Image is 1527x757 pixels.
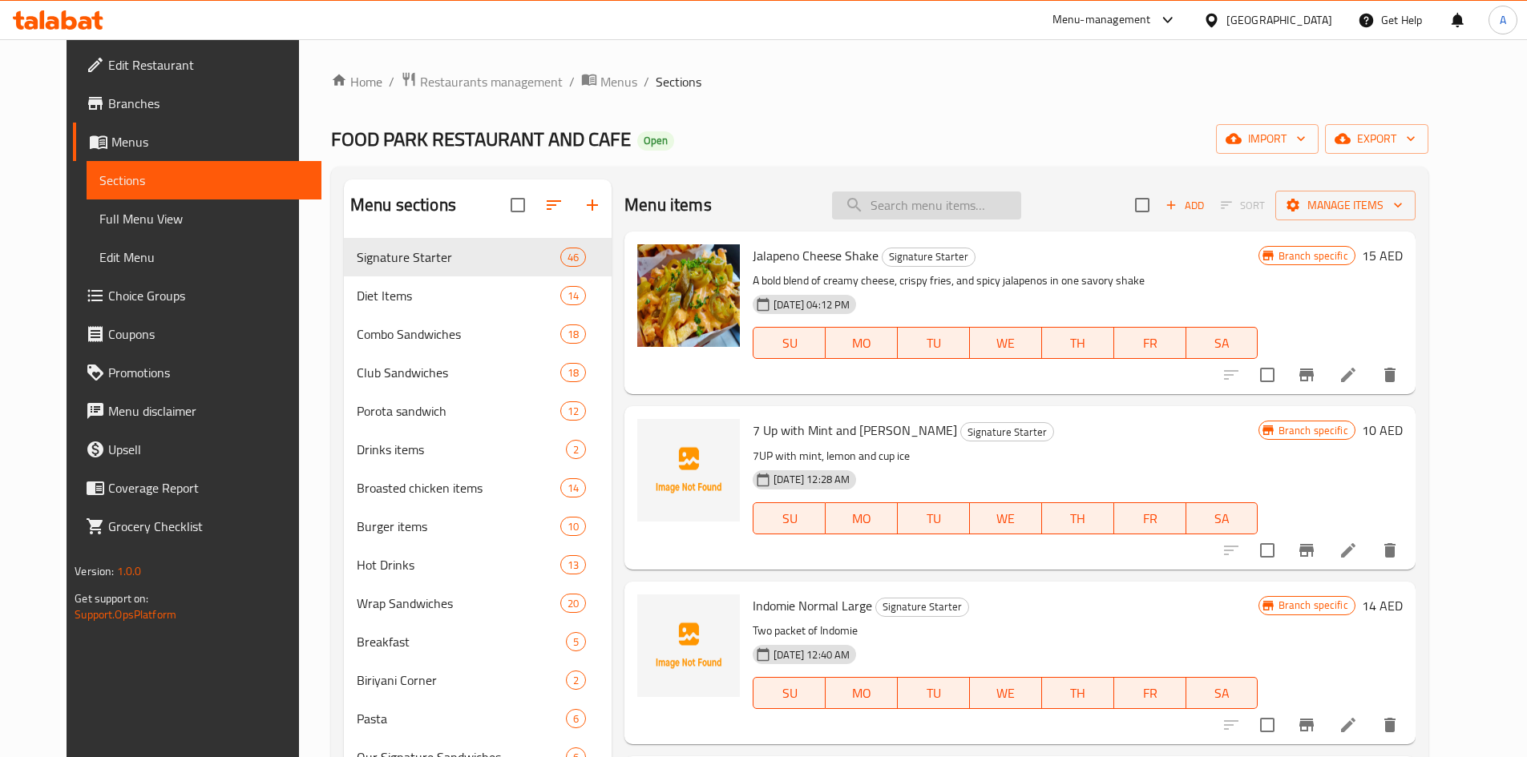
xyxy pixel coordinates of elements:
[567,673,585,688] span: 2
[73,84,321,123] a: Branches
[357,363,560,382] span: Club Sandwiches
[357,594,560,613] span: Wrap Sandwiches
[87,199,321,238] a: Full Menu View
[561,404,585,419] span: 12
[1500,11,1506,29] span: A
[970,677,1042,709] button: WE
[898,677,970,709] button: TU
[883,248,975,266] span: Signature Starter
[357,555,560,574] span: Hot Drinks
[961,423,1053,441] span: Signature Starter
[600,72,637,91] span: Menus
[1121,507,1180,530] span: FR
[87,238,321,276] a: Edit Menu
[561,596,585,611] span: 20
[357,401,560,421] span: Porota sandwich
[1226,11,1332,29] div: [GEOGRAPHIC_DATA]
[566,440,586,459] div: items
[357,709,566,728] span: Pasta
[401,71,563,92] a: Restaurants management
[1048,507,1108,530] span: TH
[976,682,1036,705] span: WE
[87,161,321,199] a: Sections
[753,594,872,618] span: Indomie Normal Large
[357,286,560,305] div: Diet Items
[111,132,309,151] span: Menus
[1362,244,1403,267] h6: 15 AED
[656,72,701,91] span: Sections
[75,604,176,625] a: Support.OpsPlatform
[560,594,586,613] div: items
[560,286,586,305] div: items
[1325,124,1428,154] button: export
[344,661,612,699] div: Biriyani Corner2
[501,188,535,222] span: Select all sections
[1275,191,1416,220] button: Manage items
[357,324,560,344] div: Combo Sandwiches
[1362,419,1403,441] h6: 10 AED
[1250,534,1284,567] span: Select to update
[566,670,586,690] div: items
[117,561,142,582] span: 1.0.0
[73,430,321,469] a: Upsell
[753,446,1258,466] p: 7UP with mint, lemon and cup ice
[637,244,740,347] img: Jalapeno Cheese Shake
[561,327,585,342] span: 18
[898,327,970,359] button: TU
[1272,248,1355,264] span: Branch specific
[753,327,826,359] button: SU
[560,555,586,574] div: items
[357,517,560,536] span: Burger items
[108,517,309,536] span: Grocery Checklist
[1163,196,1206,215] span: Add
[420,72,563,91] span: Restaurants management
[1114,677,1186,709] button: FR
[108,55,309,74] span: Edit Restaurant
[331,71,1428,92] nav: breadcrumb
[1042,677,1114,709] button: TH
[753,621,1258,641] p: Two packet of Indomie
[344,315,612,353] div: Combo Sandwiches18
[1114,502,1186,534] button: FR
[1287,531,1326,570] button: Branch-specific-item
[561,365,585,381] span: 18
[344,353,612,392] div: Club Sandwiches18
[1042,327,1114,359] button: TH
[344,238,612,276] div: Signature Starter46
[581,71,637,92] a: Menus
[535,186,573,224] span: Sort sections
[357,478,560,497] span: Broasted chicken items
[767,297,856,312] span: [DATE] 04:12 PM
[73,392,321,430] a: Menu disclaimer
[1371,531,1409,570] button: delete
[344,584,612,622] div: Wrap Sandwiches20
[73,507,321,546] a: Grocery Checklist
[1042,502,1114,534] button: TH
[1048,332,1108,355] span: TH
[1216,124,1319,154] button: import
[960,422,1054,441] div: Signature Starter
[1272,598,1355,613] span: Branch specific
[1362,594,1403,617] h6: 14 AED
[882,248,976,267] div: Signature Starter
[108,440,309,459] span: Upsell
[832,191,1021,219] input: search
[970,327,1042,359] button: WE
[350,193,456,217] h2: Menu sections
[1339,365,1358,385] a: Edit menu item
[567,711,585,727] span: 6
[569,72,575,91] li: /
[560,401,586,421] div: items
[1186,677,1258,709] button: SA
[1229,129,1306,149] span: import
[357,670,566,690] div: Biriyani Corner
[567,442,585,457] span: 2
[904,682,963,705] span: TU
[753,418,957,442] span: 7 Up with Mint and [PERSON_NAME]
[344,507,612,546] div: Burger items10
[566,632,586,651] div: items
